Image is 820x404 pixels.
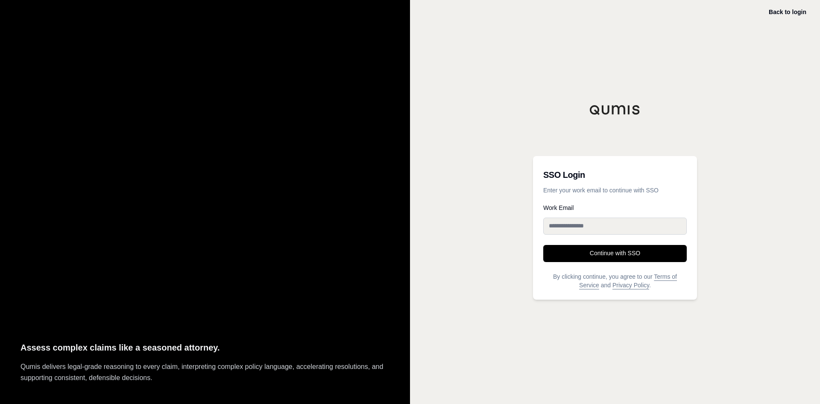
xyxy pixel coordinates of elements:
[769,9,806,15] a: Back to login
[20,361,389,383] p: Qumis delivers legal-grade reasoning to every claim, interpreting complex policy language, accele...
[543,205,687,211] label: Work Email
[543,186,687,195] p: Enter your work email to continue with SSO
[20,341,389,355] p: Assess complex claims like a seasoned attorney.
[543,272,687,289] p: By clicking continue, you agree to our and .
[589,105,641,115] img: Qumis
[612,282,649,289] a: Privacy Policy
[579,273,677,289] a: Terms of Service
[543,166,687,183] h3: SSO Login
[543,245,687,262] button: Continue with SSO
